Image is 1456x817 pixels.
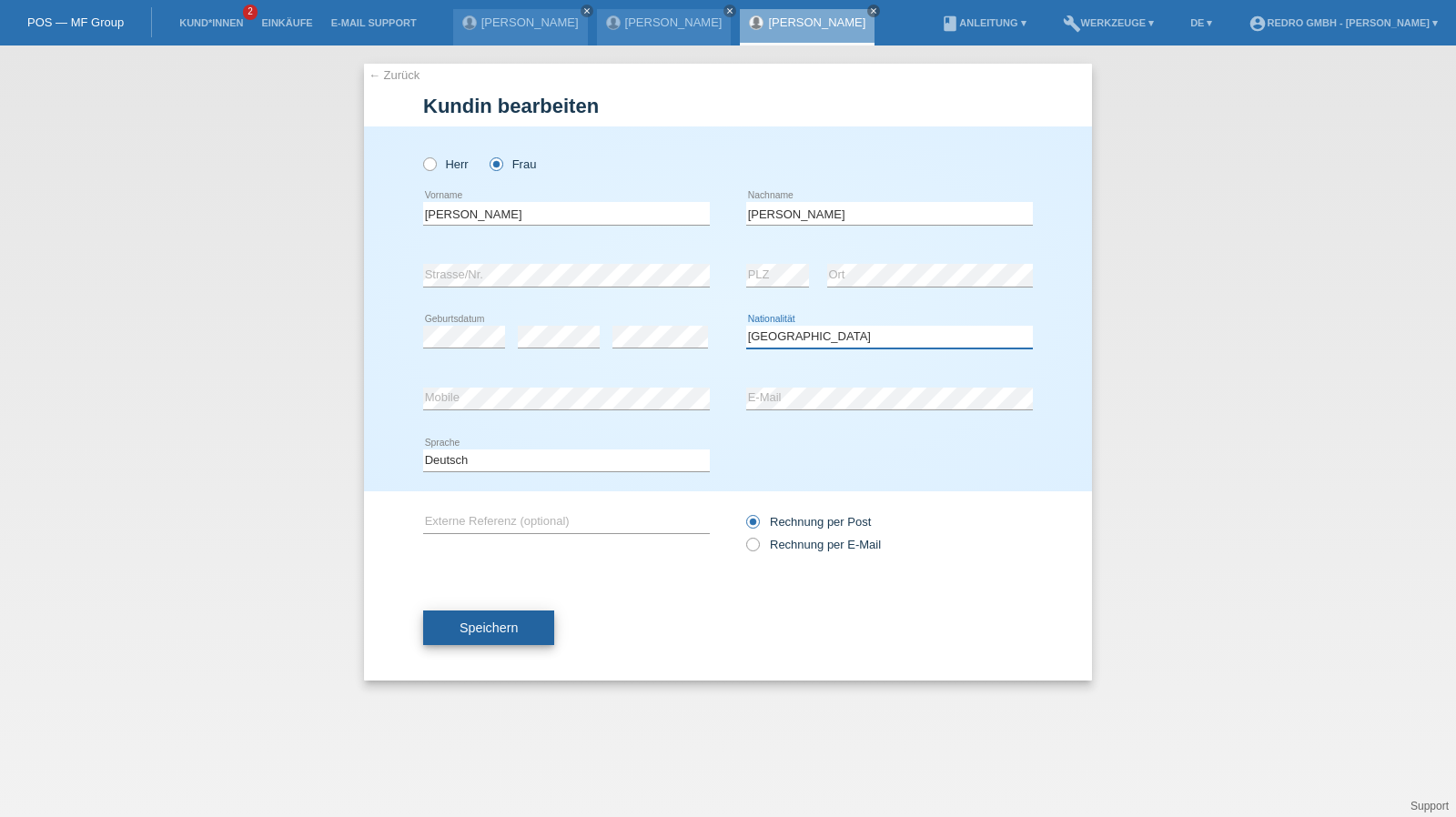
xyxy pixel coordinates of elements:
[941,15,959,33] i: book
[723,5,736,17] a: close
[423,610,554,645] button: Speichern
[490,157,501,169] input: Frau
[490,157,536,171] label: Frau
[1410,800,1449,812] a: Support
[768,15,865,29] a: [PERSON_NAME]
[625,15,723,29] a: [PERSON_NAME]
[581,5,593,17] a: close
[322,17,426,28] a: E-Mail Support
[27,15,124,29] a: POS — MF Group
[746,515,871,529] label: Rechnung per Post
[252,17,321,28] a: Einkäufe
[932,17,1035,28] a: bookAnleitung ▾
[1181,17,1221,28] a: DE ▾
[423,157,435,169] input: Herr
[1239,17,1447,28] a: account_circleRedro GmbH - [PERSON_NAME] ▾
[746,538,758,560] input: Rechnung per E-Mail
[369,68,420,82] a: ← Zurück
[582,6,591,15] i: close
[1054,17,1164,28] a: buildWerkzeuge ▾
[423,157,469,171] label: Herr
[746,538,881,551] label: Rechnung per E-Mail
[869,6,878,15] i: close
[867,5,880,17] a: close
[746,515,758,538] input: Rechnung per Post
[423,95,1033,117] h1: Kundin bearbeiten
[1249,15,1267,33] i: account_circle
[243,5,258,20] span: 2
[460,620,518,635] span: Speichern
[170,17,252,28] a: Kund*innen
[481,15,579,29] a: [PERSON_NAME]
[725,6,734,15] i: close
[1063,15,1081,33] i: build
